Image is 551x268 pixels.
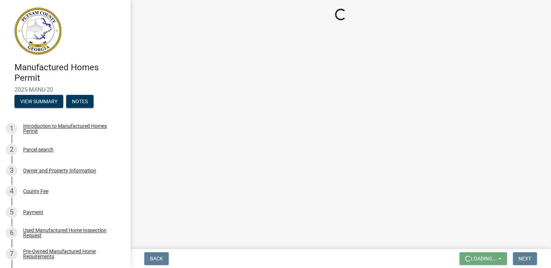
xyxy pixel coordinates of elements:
[14,8,61,55] img: Putnam County, Georgia
[6,185,17,197] div: 4
[144,252,169,265] button: Back
[23,210,43,215] div: Payment
[14,86,116,93] span: 2025-MANU-20
[6,165,17,176] div: 3
[471,256,497,261] span: Loading...
[14,62,124,83] h4: Manufactured Homes Permit
[150,256,163,261] span: Back
[23,168,96,173] div: Owner and Property Information
[6,144,17,155] div: 2
[66,99,94,105] wm-modal-confirm: Notes
[459,252,507,265] button: Loading...
[14,99,63,105] wm-modal-confirm: Summary
[6,206,17,218] div: 5
[6,123,17,134] div: 1
[23,228,119,238] div: Used Manufactured Home Inspection Request
[23,249,119,259] div: Pre-Owned Manufactured Home Requirements
[14,95,63,108] button: View Summary
[6,227,17,239] div: 6
[518,256,531,261] span: Next
[66,95,94,108] button: Notes
[23,189,48,194] div: County Fee
[23,123,119,134] div: Introduction to Manufactured Homes Permit
[23,147,53,152] div: Parcel search
[513,252,537,265] button: Next
[6,248,17,260] div: 7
